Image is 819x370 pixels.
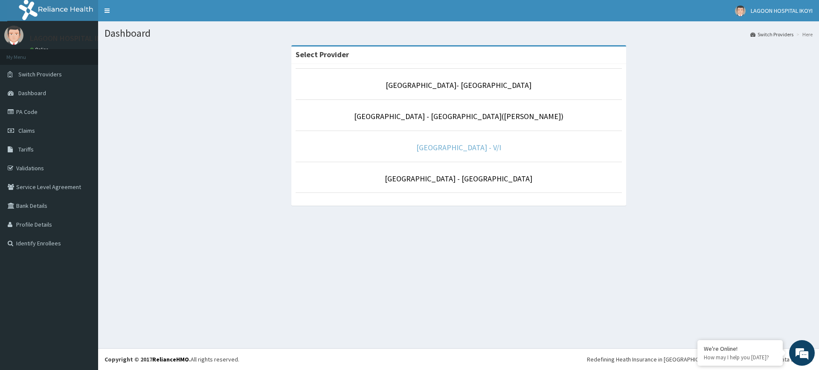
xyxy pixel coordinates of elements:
span: Tariffs [18,146,34,153]
h1: Dashboard [105,28,813,39]
li: Here [794,31,813,38]
img: User Image [4,26,23,45]
a: Switch Providers [750,31,793,38]
p: How may I help you today? [704,354,776,361]
a: Online [30,47,50,52]
div: We're Online! [704,345,776,353]
a: [GEOGRAPHIC_DATA] - [GEOGRAPHIC_DATA]([PERSON_NAME]) [354,111,563,121]
strong: Copyright © 2017 . [105,355,191,363]
a: [GEOGRAPHIC_DATA] - V/I [416,143,501,152]
footer: All rights reserved. [98,348,819,370]
img: User Image [735,6,746,16]
span: Switch Providers [18,70,62,78]
span: Dashboard [18,89,46,97]
p: LAGOON HOSPITAL IKOYI [30,35,112,42]
span: Claims [18,127,35,134]
div: Redefining Heath Insurance in [GEOGRAPHIC_DATA] using Telemedicine and Data Science! [587,355,813,364]
strong: Select Provider [296,50,349,59]
a: [GEOGRAPHIC_DATA] - [GEOGRAPHIC_DATA] [385,174,532,184]
span: LAGOON HOSPITAL IKOYI [751,7,813,15]
a: [GEOGRAPHIC_DATA]- [GEOGRAPHIC_DATA] [386,80,531,90]
a: RelianceHMO [152,355,189,363]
